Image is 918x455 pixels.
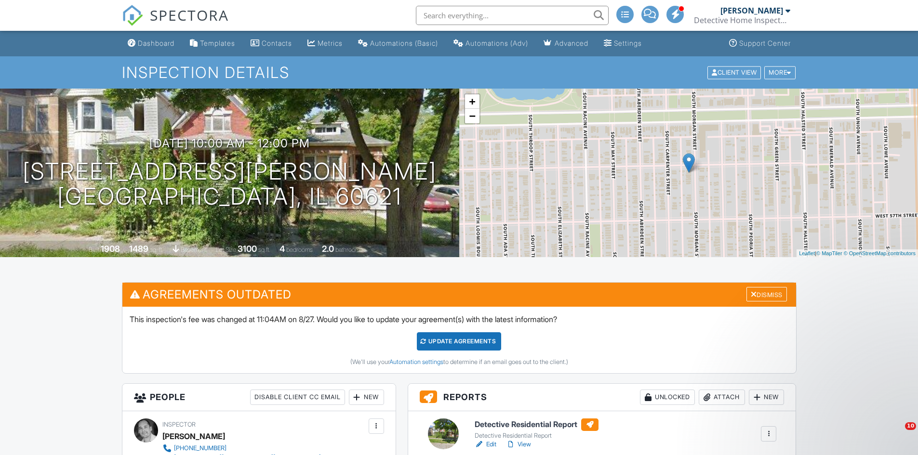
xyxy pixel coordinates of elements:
[640,390,695,405] div: Unlocked
[279,244,285,254] div: 4
[130,358,789,366] div: (We'll use your to determine if an email goes out to the client.)
[389,358,443,365] a: Automation settings
[262,39,292,47] div: Contacts
[707,66,761,79] div: Client View
[122,283,796,306] h3: Agreements Outdated
[122,384,396,411] h3: People
[122,13,229,33] a: SPECTORA
[150,5,229,25] span: SPECTORA
[506,440,531,449] a: View
[699,390,745,405] div: Attach
[764,66,796,79] div: More
[746,287,787,302] div: Dismiss
[417,332,501,351] div: Update Agreements
[799,250,815,256] a: Leaflet
[408,384,796,411] h3: Reports
[247,35,296,52] a: Contacts
[555,39,588,47] div: Advanced
[844,250,916,256] a: © OpenStreetMap contributors
[101,244,120,254] div: 1908
[600,35,646,52] a: Settings
[739,39,791,47] div: Support Center
[885,422,908,445] iframe: Intercom live chat
[129,244,148,254] div: 1489
[162,421,196,428] span: Inspector
[475,432,599,440] div: Detective Residential Report
[318,39,343,47] div: Metrics
[816,250,842,256] a: © MapTiler
[450,35,532,52] a: Automations (Advanced)
[614,39,642,47] div: Settings
[466,39,528,47] div: Automations (Adv)
[465,94,479,109] a: Zoom in
[725,35,795,52] a: Support Center
[304,35,346,52] a: Metrics
[186,35,239,52] a: Templates
[349,390,384,405] div: New
[181,246,207,253] span: basement
[150,246,163,253] span: sq. ft.
[258,246,270,253] span: sq.ft.
[174,444,226,452] div: [PHONE_NUMBER]
[905,422,916,430] span: 10
[720,6,783,15] div: [PERSON_NAME]
[416,6,609,25] input: Search everything...
[122,307,796,373] div: This inspection's fee was changed at 11:04AM on 8/27. Would you like to update your agreement(s) ...
[694,15,790,25] div: Detective Home Inspectors
[475,440,496,449] a: Edit
[122,64,797,81] h1: Inspection Details
[540,35,592,52] a: Advanced
[797,249,918,258] div: |
[238,244,257,254] div: 3100
[162,443,321,453] a: [PHONE_NUMBER]
[200,39,235,47] div: Templates
[23,159,437,210] h1: [STREET_ADDRESS][PERSON_NAME] [GEOGRAPHIC_DATA], IL 60621
[706,68,763,76] a: Client View
[370,39,438,47] div: Automations (Basic)
[149,137,310,150] h3: [DATE] 10:00 am - 12:00 pm
[322,244,334,254] div: 2.0
[475,418,599,440] a: Detective Residential Report Detective Residential Report
[138,39,174,47] div: Dashboard
[286,246,313,253] span: bedrooms
[124,35,178,52] a: Dashboard
[122,5,143,26] img: The Best Home Inspection Software - Spectora
[89,246,99,253] span: Built
[354,35,442,52] a: Automations (Basic)
[465,109,479,123] a: Zoom out
[335,246,363,253] span: bathrooms
[250,390,345,405] div: Disable Client CC Email
[475,418,599,431] h6: Detective Residential Report
[216,246,236,253] span: Lot Size
[162,429,225,443] div: [PERSON_NAME]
